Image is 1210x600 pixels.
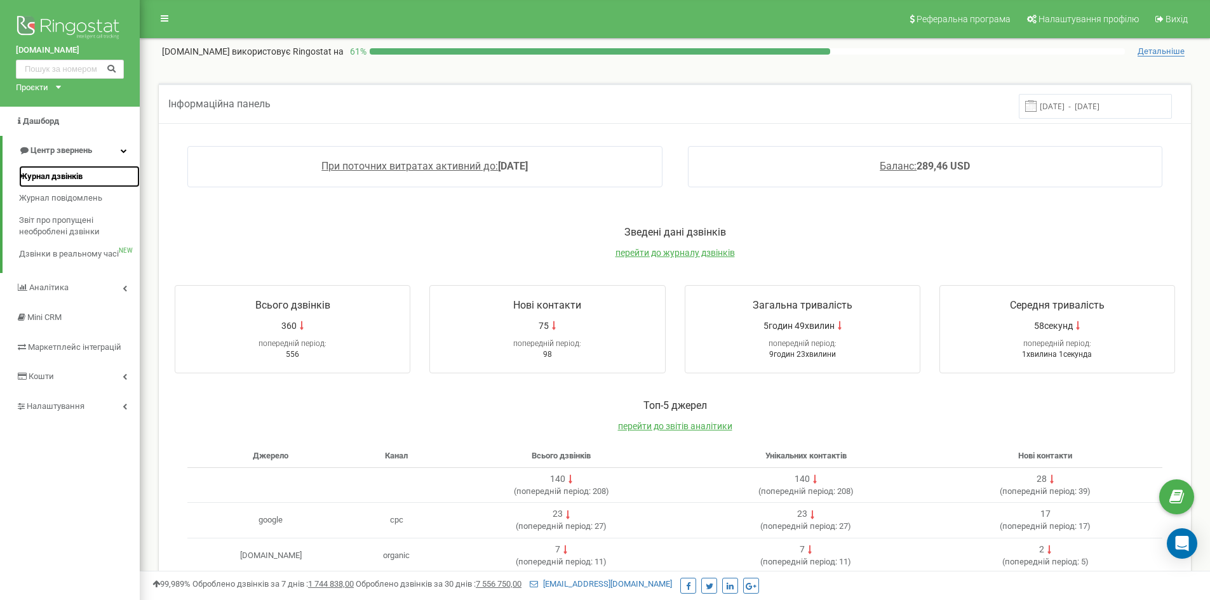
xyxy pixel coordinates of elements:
[543,350,552,359] span: 98
[29,283,69,292] span: Аналiтика
[354,538,439,573] td: organic
[530,579,672,589] a: [EMAIL_ADDRESS][DOMAIN_NAME]
[1018,451,1072,460] span: Нові контакти
[1167,528,1197,559] div: Open Intercom Messenger
[259,339,326,348] span: попередній період:
[615,248,735,258] a: перейти до журналу дзвінків
[187,538,354,573] td: [DOMAIN_NAME]
[917,14,1011,24] span: Реферальна програма
[321,160,528,172] a: При поточних витратах активний до:[DATE]
[286,350,299,359] span: 556
[513,339,581,348] span: попередній період:
[28,342,121,352] span: Маркетплейс інтеграцій
[539,319,549,332] span: 75
[516,557,607,566] span: ( 11 )
[344,45,370,58] p: 61 %
[758,486,854,496] span: ( 208 )
[19,210,140,243] a: Звіт про пропущені необроблені дзвінки
[513,299,581,311] span: Нові контакти
[19,215,133,238] span: Звіт про пропущені необроблені дзвінки
[232,46,344,57] span: використовує Ringostat на
[800,543,805,556] div: 7
[1166,14,1188,24] span: Вихід
[516,521,607,531] span: ( 27 )
[16,44,124,57] a: [DOMAIN_NAME]
[168,98,271,110] span: Інформаційна панель
[643,399,707,411] span: Toп-5 джерел
[19,171,83,183] span: Журнал дзвінків
[1040,508,1051,521] div: 17
[1039,14,1139,24] span: Налаштування профілю
[763,319,835,332] span: 5годин 49хвилин
[16,13,124,44] img: Ringostat logo
[356,579,521,589] span: Оброблено дзвінків за 30 днів :
[880,160,917,172] span: Баланс:
[1005,557,1079,566] span: попередній період:
[516,486,591,496] span: попередній період:
[1002,521,1077,531] span: попередній період:
[769,350,836,359] span: 9годин 23хвилини
[760,557,851,566] span: ( 11 )
[618,421,732,431] a: перейти до звітів аналітики
[19,248,119,260] span: Дзвінки в реальному часі
[1034,319,1073,332] span: 58секунд
[3,136,140,166] a: Центр звернень
[19,187,140,210] a: Журнал повідомлень
[1039,543,1044,556] div: 2
[27,312,62,322] span: Mini CRM
[321,160,498,172] span: При поточних витратах активний до:
[23,116,59,126] span: Дашборд
[162,45,344,58] p: [DOMAIN_NAME]
[192,579,354,589] span: Оброблено дзвінків за 7 днів :
[476,579,521,589] u: 7 556 750,00
[253,451,288,460] span: Джерело
[765,451,847,460] span: Унікальних контактів
[518,521,593,531] span: попередній період:
[761,486,835,496] span: попередній період:
[763,521,837,531] span: попередній період:
[27,401,84,411] span: Налаштування
[1000,486,1091,496] span: ( 39 )
[281,319,297,332] span: 360
[16,60,124,79] input: Пошук за номером
[255,299,330,311] span: Всього дзвінків
[624,226,726,238] span: Зведені дані дзвінків
[760,521,851,531] span: ( 27 )
[1023,339,1091,348] span: попередній період:
[514,486,609,496] span: ( 208 )
[354,503,439,538] td: cpc
[797,508,807,521] div: 23
[1002,557,1089,566] span: ( 5 )
[1037,473,1047,486] div: 28
[152,579,191,589] span: 99,989%
[795,473,810,486] div: 140
[385,451,408,460] span: Канал
[753,299,852,311] span: Загальна тривалість
[1022,350,1092,359] span: 1хвилина 1секунда
[308,579,354,589] u: 1 744 838,00
[29,371,54,381] span: Кошти
[1138,46,1185,57] span: Детальніше
[19,166,140,188] a: Журнал дзвінків
[19,243,140,265] a: Дзвінки в реальному часіNEW
[187,503,354,538] td: google
[769,339,837,348] span: попередній період:
[1000,521,1091,531] span: ( 17 )
[880,160,970,172] a: Баланс:289,46 USD
[19,192,102,204] span: Журнал повідомлень
[550,473,565,486] div: 140
[1002,486,1077,496] span: попередній період:
[763,557,837,566] span: попередній період:
[532,451,591,460] span: Всього дзвінків
[553,508,563,521] div: 23
[16,82,48,94] div: Проєкти
[518,557,593,566] span: попередній період:
[1010,299,1105,311] span: Середня тривалість
[30,145,92,155] span: Центр звернень
[555,543,560,556] div: 7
